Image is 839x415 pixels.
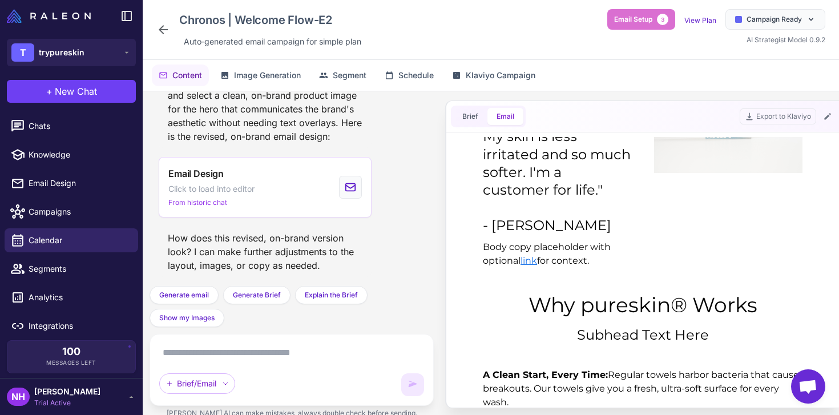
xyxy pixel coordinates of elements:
span: Analytics [29,291,129,304]
a: Chats [5,114,138,138]
span: Calendar [29,234,129,247]
span: + [46,84,53,98]
button: Edit Email [821,110,834,123]
button: Klaviyo Campaign [445,65,542,86]
button: Generate email [150,286,219,304]
div: T [11,43,34,62]
span: Integrations [29,320,129,332]
a: Integrations [5,314,138,338]
span: Email Setup [614,14,652,25]
span: Show my Images [159,313,215,323]
a: View Plan [684,16,716,25]
button: Schedule [378,65,441,86]
strong: A Clean Start, Every Time: [18,232,143,243]
button: Explain the Brief [295,286,368,304]
span: Messages Left [46,358,96,367]
span: Email Design [168,167,224,180]
div: Open chat [791,369,825,404]
div: NH [7,388,30,406]
button: Ttrypureskin [7,39,136,66]
a: Knowledge [5,143,138,167]
span: AI Strategist Model 0.9.2 [747,35,825,44]
div: Why pureskin® Works [7,154,349,182]
div: Click to edit description [179,33,366,50]
span: Auto‑generated email campaign for simple plan [184,35,361,48]
span: Generate email [159,290,209,300]
button: +New Chat [7,80,136,103]
button: Email [487,108,523,125]
button: Segment [312,65,373,86]
span: 100 [62,346,80,357]
a: Segments [5,257,138,281]
button: Image Generation [213,65,308,86]
span: 3 [657,14,668,25]
span: Klaviyo Campaign [466,69,535,82]
span: Segments [29,263,129,275]
a: Analytics [5,285,138,309]
div: Regular towels harbor bacteria that cause breakouts. Our towels give you a fresh, ultra-soft surf... [18,231,338,354]
span: New Chat [55,84,97,98]
span: Click to load into editor [168,183,255,195]
span: trypureskin [39,46,84,59]
span: Chats [29,120,129,132]
span: [PERSON_NAME] [34,385,100,398]
button: Export to Klaviyo [740,108,816,124]
p: Body copy placeholder with optional for context. [18,103,167,131]
button: Show my Images [150,309,224,327]
span: Campaigns [29,206,129,218]
button: Generate Brief [223,286,291,304]
span: Segment [333,69,366,82]
div: How does this revised, on-brand version look? I can make further adjustments to the layout, image... [159,227,372,277]
span: Campaign Ready [747,14,802,25]
div: Brief/Email [159,373,235,394]
img: Raleon Logo [7,9,91,23]
span: From historic chat [168,198,227,208]
button: Content [152,65,209,86]
a: Raleon Logo [7,9,95,23]
div: Click to edit campaign name [175,9,366,31]
span: Explain the Brief [305,290,358,300]
span: Generate Brief [233,290,281,300]
span: Knowledge [29,148,129,161]
button: Brief [453,108,487,125]
a: Email Design [5,171,138,195]
span: Trial Active [34,398,100,408]
a: link [56,118,72,129]
span: Image Generation [234,69,301,82]
a: Campaigns [5,200,138,224]
span: Email Design [29,177,129,190]
p: Subhead Text Here [7,188,349,208]
a: Calendar [5,228,138,252]
span: Content [172,69,202,82]
span: Schedule [398,69,434,82]
button: Email Setup3 [607,9,675,30]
